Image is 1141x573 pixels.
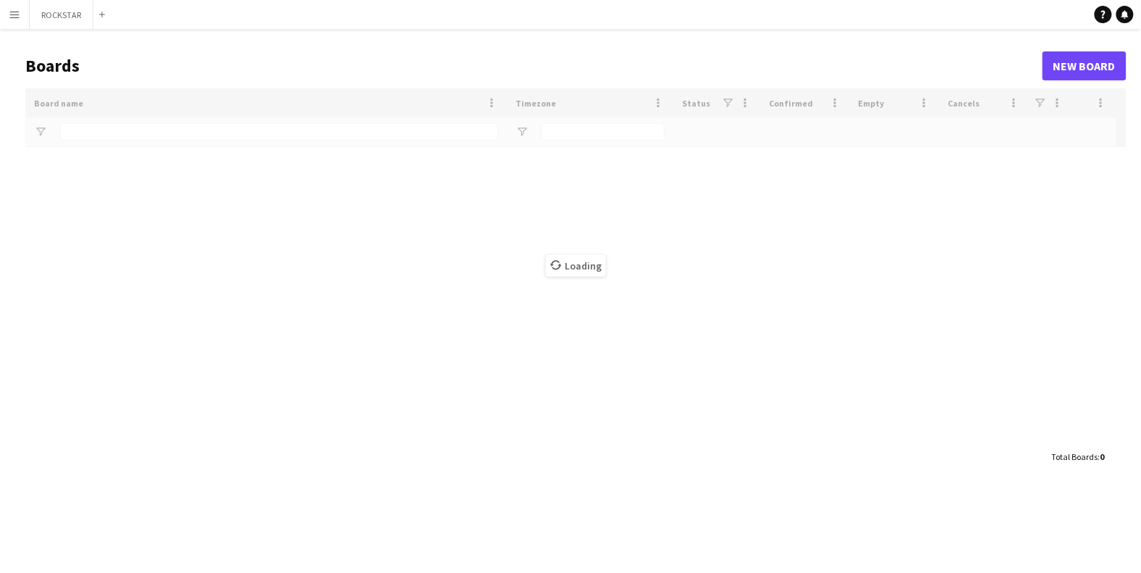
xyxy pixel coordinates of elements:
[1100,451,1105,462] span: 0
[1043,51,1127,80] a: New Board
[25,55,1043,77] h1: Boards
[546,255,606,277] span: Loading
[30,1,93,29] button: ROCKSTAR
[1052,443,1105,471] div: :
[1052,451,1098,462] span: Total Boards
